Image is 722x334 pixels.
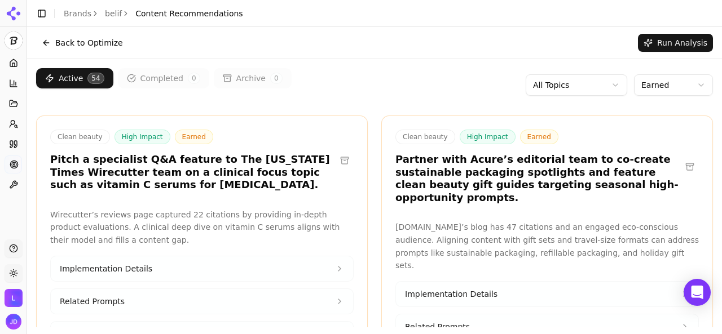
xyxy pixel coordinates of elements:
img: belif [5,32,23,50]
h3: Partner with Acure’s editorial team to co-create sustainable packaging spotlights and feature cle... [395,153,681,204]
img: Juan Dolan [6,314,21,329]
span: Clean beauty [395,130,455,144]
div: Open Intercom Messenger [684,279,711,306]
span: Earned [175,130,213,144]
button: Back to Optimize [36,34,129,52]
span: 54 [87,73,104,84]
button: Archive recommendation [681,158,699,176]
a: belif [105,8,122,19]
span: Implementation Details [60,263,152,274]
p: Wirecutter’s reviews page captured 22 citations by providing in-depth product evaluations. A clin... [50,208,354,247]
button: Implementation Details [396,282,698,306]
a: Brands [64,9,91,18]
span: Implementation Details [405,288,498,300]
button: Archive0 [214,68,292,88]
p: [DOMAIN_NAME]’s blog has 47 citations and an engaged eco-conscious audience. Aligning content wit... [395,221,699,272]
button: Open organization switcher [5,289,23,307]
button: Open user button [6,314,21,329]
button: Current brand: belif [5,32,23,50]
button: Active54 [36,68,113,88]
span: Content Recommendations [135,8,243,19]
span: Related Prompts [60,296,125,307]
span: Related Prompts [405,321,470,332]
button: Archive recommendation [336,152,354,170]
button: Completed0 [118,68,209,88]
nav: breadcrumb [64,8,243,19]
button: Related Prompts [51,289,353,314]
button: Run Analysis [638,34,713,52]
span: 0 [188,73,200,84]
button: Implementation Details [51,256,353,281]
h3: Pitch a specialist Q&A feature to The [US_STATE] Times Wirecutter team on a clinical focus topic ... [50,153,336,192]
img: LG H&H [5,289,23,307]
span: Earned [520,130,558,144]
span: Clean beauty [50,130,110,144]
span: High Impact [115,130,170,144]
span: 0 [270,73,283,84]
span: High Impact [460,130,516,144]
